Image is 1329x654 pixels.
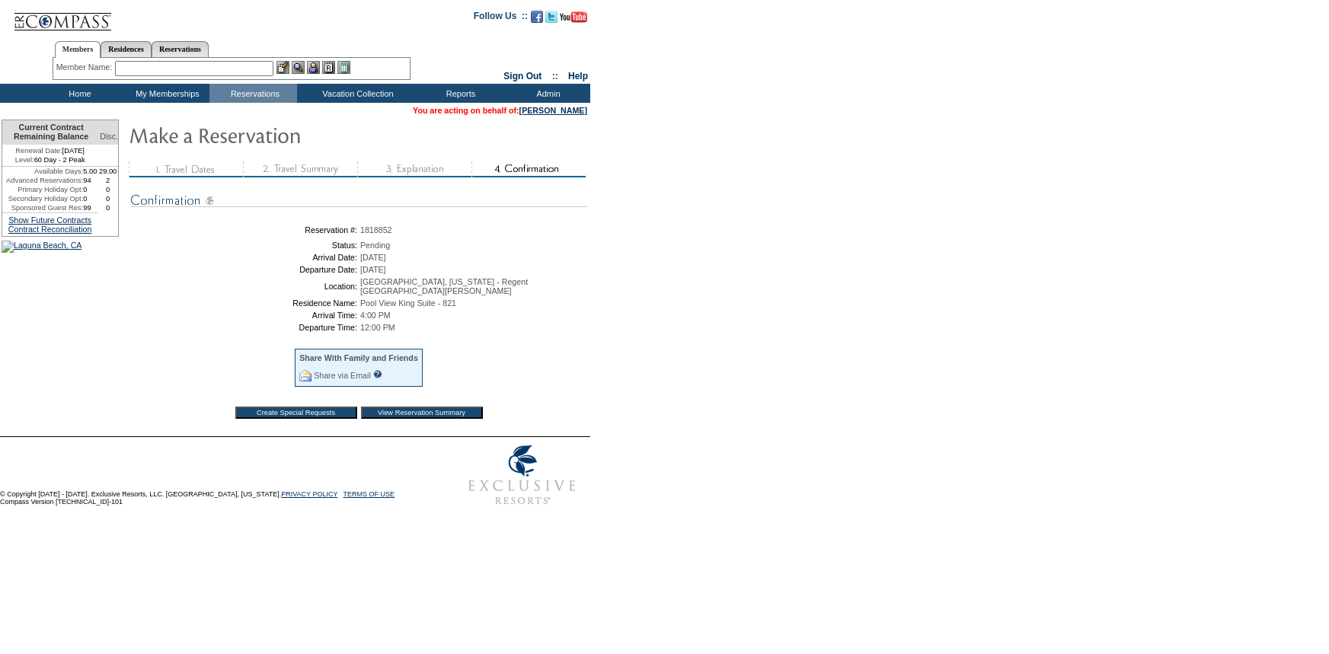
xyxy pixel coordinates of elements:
td: 5.00 [83,167,97,176]
input: View Reservation Summary [361,407,483,419]
a: Reservations [152,41,209,57]
span: 12:00 PM [360,323,395,332]
td: Follow Us :: [474,9,528,27]
a: Share via Email [314,371,371,380]
img: step1_state3.gif [129,161,243,177]
td: Residence Name: [133,298,357,308]
td: Available Days: [2,167,83,176]
img: b_calculator.gif [337,61,350,74]
td: Reservation #: [133,225,357,234]
img: Exclusive Resorts [454,437,590,513]
td: Primary Holiday Opt: [2,185,83,194]
td: Admin [503,84,590,103]
td: Status: [133,241,357,250]
td: Sponsored Guest Res: [2,203,83,212]
div: Share With Family and Friends [299,353,418,362]
span: Level: [15,155,34,164]
span: You are acting on behalf of: [413,106,587,115]
span: [DATE] [360,265,386,274]
td: 29.00 [97,167,118,176]
a: Residences [101,41,152,57]
td: My Memberships [122,84,209,103]
input: What is this? [373,370,382,378]
span: 4:00 PM [360,311,391,320]
a: Show Future Contracts [8,215,91,225]
td: Vacation Collection [297,84,415,103]
td: Advanced Reservations: [2,176,83,185]
td: 60 Day - 2 Peak [2,155,97,167]
span: 1818852 [360,225,392,234]
td: Reports [415,84,503,103]
a: Contract Reconciliation [8,225,92,234]
a: TERMS OF USE [343,490,395,498]
td: [DATE] [2,145,97,155]
input: Create Special Requests [235,407,357,419]
img: step2_state3.gif [243,161,357,177]
a: Sign Out [503,71,542,81]
td: Secondary Holiday Opt: [2,194,83,203]
td: 0 [97,203,118,212]
td: 2 [97,176,118,185]
img: View [292,61,305,74]
td: 0 [83,194,97,203]
td: Departure Time: [133,323,357,332]
img: Reservations [322,61,335,74]
td: 0 [83,185,97,194]
td: Home [34,84,122,103]
a: PRIVACY POLICY [281,490,337,498]
a: Subscribe to our YouTube Channel [560,15,587,24]
img: Become our fan on Facebook [531,11,543,23]
span: Disc. [100,132,118,141]
td: 99 [83,203,97,212]
td: 0 [97,194,118,203]
a: Members [55,41,101,58]
img: Impersonate [307,61,320,74]
a: [PERSON_NAME] [519,106,587,115]
td: Current Contract Remaining Balance [2,120,97,145]
span: Pending [360,241,390,250]
td: Location: [133,277,357,295]
td: 0 [97,185,118,194]
span: [GEOGRAPHIC_DATA], [US_STATE] - Regent [GEOGRAPHIC_DATA][PERSON_NAME] [360,277,528,295]
img: Follow us on Twitter [545,11,557,23]
div: Member Name: [56,61,115,74]
a: Help [568,71,588,81]
span: Renewal Date: [15,146,62,155]
img: Make Reservation [129,120,433,150]
td: 94 [83,176,97,185]
td: Arrival Time: [133,311,357,320]
img: step4_state2.gif [471,161,586,177]
img: Subscribe to our YouTube Channel [560,11,587,23]
td: Arrival Date: [133,253,357,262]
img: step3_state3.gif [357,161,471,177]
td: Departure Date: [133,265,357,274]
img: Laguna Beach, CA [2,241,81,253]
span: :: [552,71,558,81]
a: Become our fan on Facebook [531,15,543,24]
a: Follow us on Twitter [545,15,557,24]
span: Pool View King Suite - 821 [360,298,456,308]
td: Reservations [209,84,297,103]
img: b_edit.gif [276,61,289,74]
span: [DATE] [360,253,386,262]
